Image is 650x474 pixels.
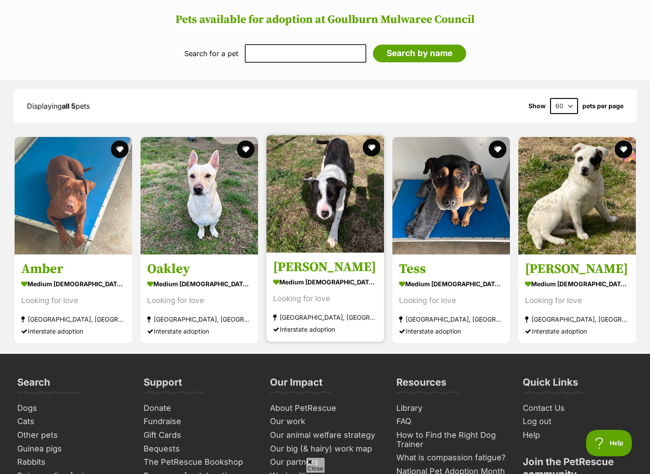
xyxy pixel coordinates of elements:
[141,254,258,344] a: Oakley medium [DEMOGRAPHIC_DATA] Dog Looking for love [GEOGRAPHIC_DATA], [GEOGRAPHIC_DATA] Inters...
[363,139,380,156] button: favourite
[14,428,131,442] a: Other pets
[273,259,377,276] h3: [PERSON_NAME]
[582,102,623,110] label: pets per page
[273,312,377,324] div: [GEOGRAPHIC_DATA], [GEOGRAPHIC_DATA]
[525,261,629,278] h3: [PERSON_NAME]
[21,278,125,291] div: medium [DEMOGRAPHIC_DATA] Dog
[21,314,125,326] div: [GEOGRAPHIC_DATA], [GEOGRAPHIC_DATA]
[615,140,632,158] button: favourite
[306,457,325,473] span: Close
[237,140,255,158] button: favourite
[489,140,506,158] button: favourite
[27,102,90,110] span: Displaying pets
[147,326,251,337] div: Interstate adoption
[399,326,503,337] div: Interstate adoption
[393,428,510,451] a: How to Find the Right Dog Trainer
[266,253,384,342] a: [PERSON_NAME] medium [DEMOGRAPHIC_DATA] Dog Looking for love [GEOGRAPHIC_DATA], [GEOGRAPHIC_DATA]...
[399,261,503,278] h3: Tess
[147,295,251,307] div: Looking for love
[15,254,132,344] a: Amber medium [DEMOGRAPHIC_DATA] Dog Looking for love [GEOGRAPHIC_DATA], [GEOGRAPHIC_DATA] Interst...
[147,278,251,291] div: medium [DEMOGRAPHIC_DATA] Dog
[17,376,50,394] h3: Search
[111,140,129,158] button: favourite
[273,276,377,289] div: medium [DEMOGRAPHIC_DATA] Dog
[270,376,323,394] h3: Our Impact
[140,428,258,442] a: Gift Cards
[266,415,384,428] a: Our work
[273,293,377,305] div: Looking for love
[184,49,238,57] label: Search for a pet
[525,295,629,307] div: Looking for love
[396,376,446,394] h3: Resources
[525,278,629,291] div: medium [DEMOGRAPHIC_DATA] Dog
[9,13,641,27] h2: Pets available for adoption at Goulburn Mulwaree Council
[399,295,503,307] div: Looking for love
[519,402,637,415] a: Contact Us
[144,376,182,394] h3: Support
[140,415,258,428] a: Fundraise
[393,415,510,428] a: FAQ
[393,451,510,465] a: What is compassion fatigue?
[14,402,131,415] a: Dogs
[525,314,629,326] div: [GEOGRAPHIC_DATA], [GEOGRAPHIC_DATA]
[14,415,131,428] a: Cats
[14,455,131,469] a: Rabbits
[147,314,251,326] div: [GEOGRAPHIC_DATA], [GEOGRAPHIC_DATA]
[392,137,510,254] img: Tess
[399,278,503,291] div: medium [DEMOGRAPHIC_DATA] Dog
[147,261,251,278] h3: Oakley
[15,137,132,254] img: Amber
[519,415,637,428] a: Log out
[523,376,578,394] h3: Quick Links
[266,135,384,253] img: Jill
[519,428,637,442] a: Help
[518,137,636,254] img: Murphy
[266,455,384,469] a: Our partners
[399,314,503,326] div: [GEOGRAPHIC_DATA], [GEOGRAPHIC_DATA]
[141,137,258,254] img: Oakley
[21,261,125,278] h3: Amber
[62,102,76,110] strong: all 5
[586,430,632,456] iframe: Help Scout Beacon - Open
[21,326,125,337] div: Interstate adoption
[266,442,384,456] a: Our big (& hairy) work map
[140,442,258,456] a: Bequests
[525,326,629,337] div: Interstate adoption
[266,402,384,415] a: About PetRescue
[14,442,131,456] a: Guinea pigs
[393,402,510,415] a: Library
[528,102,546,110] span: Show
[273,324,377,336] div: Interstate adoption
[518,254,636,344] a: [PERSON_NAME] medium [DEMOGRAPHIC_DATA] Dog Looking for love [GEOGRAPHIC_DATA], [GEOGRAPHIC_DATA]...
[266,428,384,442] a: Our animal welfare strategy
[392,254,510,344] a: Tess medium [DEMOGRAPHIC_DATA] Dog Looking for love [GEOGRAPHIC_DATA], [GEOGRAPHIC_DATA] Intersta...
[21,295,125,307] div: Looking for love
[373,45,466,62] input: Search by name
[140,455,258,469] a: The PetRescue Bookshop
[140,402,258,415] a: Donate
